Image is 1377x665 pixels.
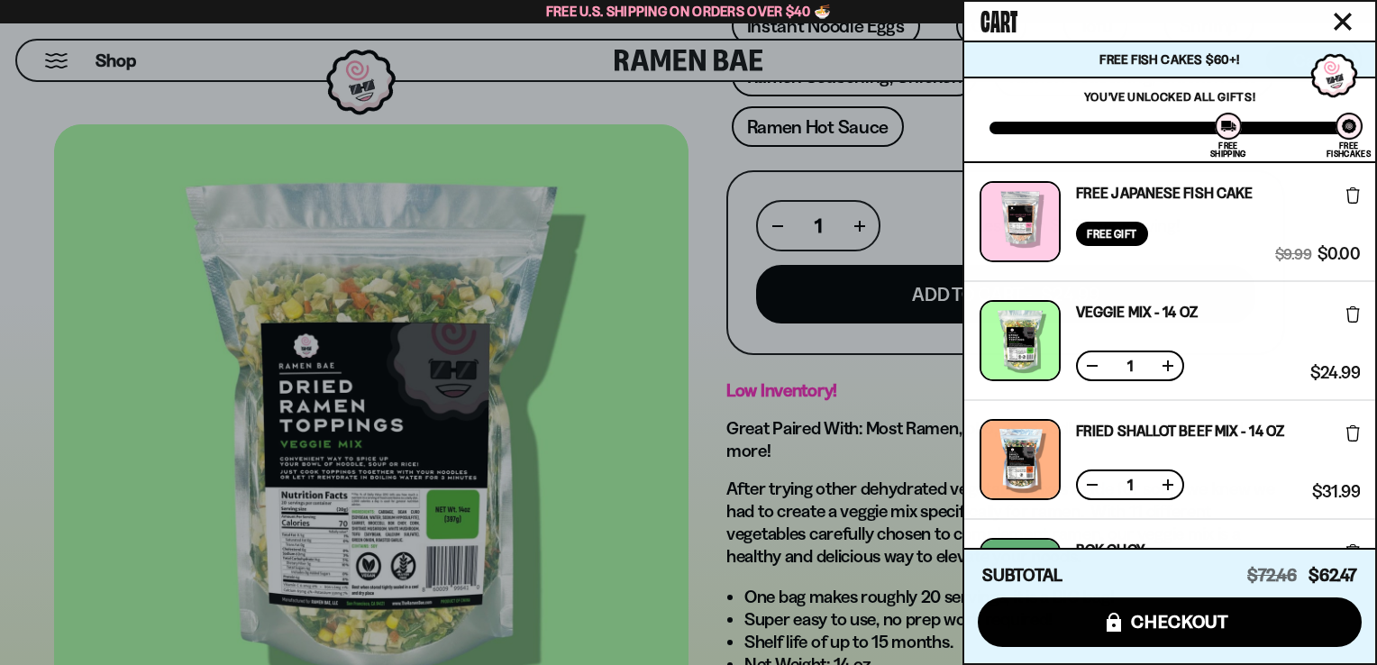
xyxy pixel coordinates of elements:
span: 1 [1116,478,1144,492]
div: Free Shipping [1210,141,1245,158]
div: Free Gift [1076,222,1148,246]
a: Bok Choy [1076,542,1144,557]
span: $31.99 [1312,484,1360,500]
span: 1 [1116,359,1144,373]
h4: Subtotal [982,567,1062,585]
span: $72.46 [1247,565,1297,586]
span: Free Fish Cakes $60+! [1099,51,1239,68]
span: checkout [1131,612,1229,632]
button: Close cart [1329,8,1356,35]
span: $62.47 [1309,565,1357,586]
span: $0.00 [1318,246,1360,262]
p: You've unlocked all gifts! [989,89,1350,104]
span: Free U.S. Shipping on Orders over $40 🍜 [546,3,832,20]
span: Cart [980,1,1017,37]
button: checkout [978,597,1362,647]
a: Veggie Mix - 14 OZ [1076,305,1198,319]
div: Free Fishcakes [1327,141,1371,158]
span: $24.99 [1310,365,1360,381]
span: $9.99 [1275,246,1311,262]
a: Fried Shallot Beef Mix - 14 OZ [1076,424,1284,438]
a: Free Japanese Fish Cake [1076,186,1253,200]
